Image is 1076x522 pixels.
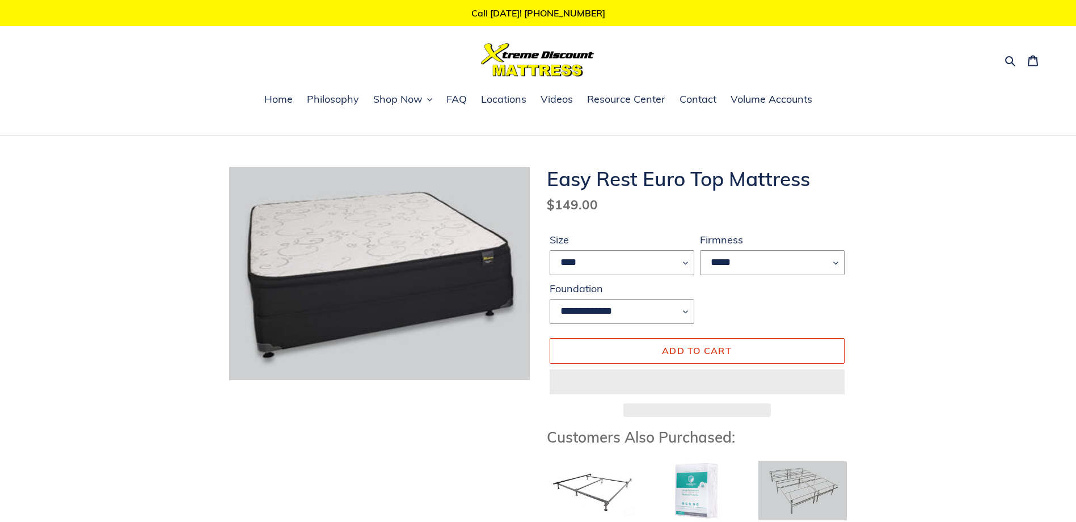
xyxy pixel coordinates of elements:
[475,91,532,108] a: Locations
[662,345,732,356] span: Add to cart
[259,91,298,108] a: Home
[481,43,594,77] img: Xtreme Discount Mattress
[535,91,579,108] a: Videos
[550,232,694,247] label: Size
[725,91,818,108] a: Volume Accounts
[550,338,845,363] button: Add to cart
[547,167,847,191] h1: Easy Rest Euro Top Mattress
[550,281,694,296] label: Foundation
[264,92,293,106] span: Home
[446,92,467,106] span: FAQ
[541,92,573,106] span: Videos
[680,92,716,106] span: Contact
[441,91,472,108] a: FAQ
[581,91,671,108] a: Resource Center
[547,461,635,520] img: Bed Frame
[547,196,598,213] span: $149.00
[587,92,665,106] span: Resource Center
[368,91,438,108] button: Shop Now
[758,461,847,520] img: Adjustable Base
[547,428,847,446] h3: Customers Also Purchased:
[731,92,812,106] span: Volume Accounts
[700,232,845,247] label: Firmness
[652,461,741,520] img: Mattress Protector
[373,92,423,106] span: Shop Now
[301,91,365,108] a: Philosophy
[481,92,526,106] span: Locations
[307,92,359,106] span: Philosophy
[674,91,722,108] a: Contact
[229,167,530,380] img: Easy Rest Euro Top Mattress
